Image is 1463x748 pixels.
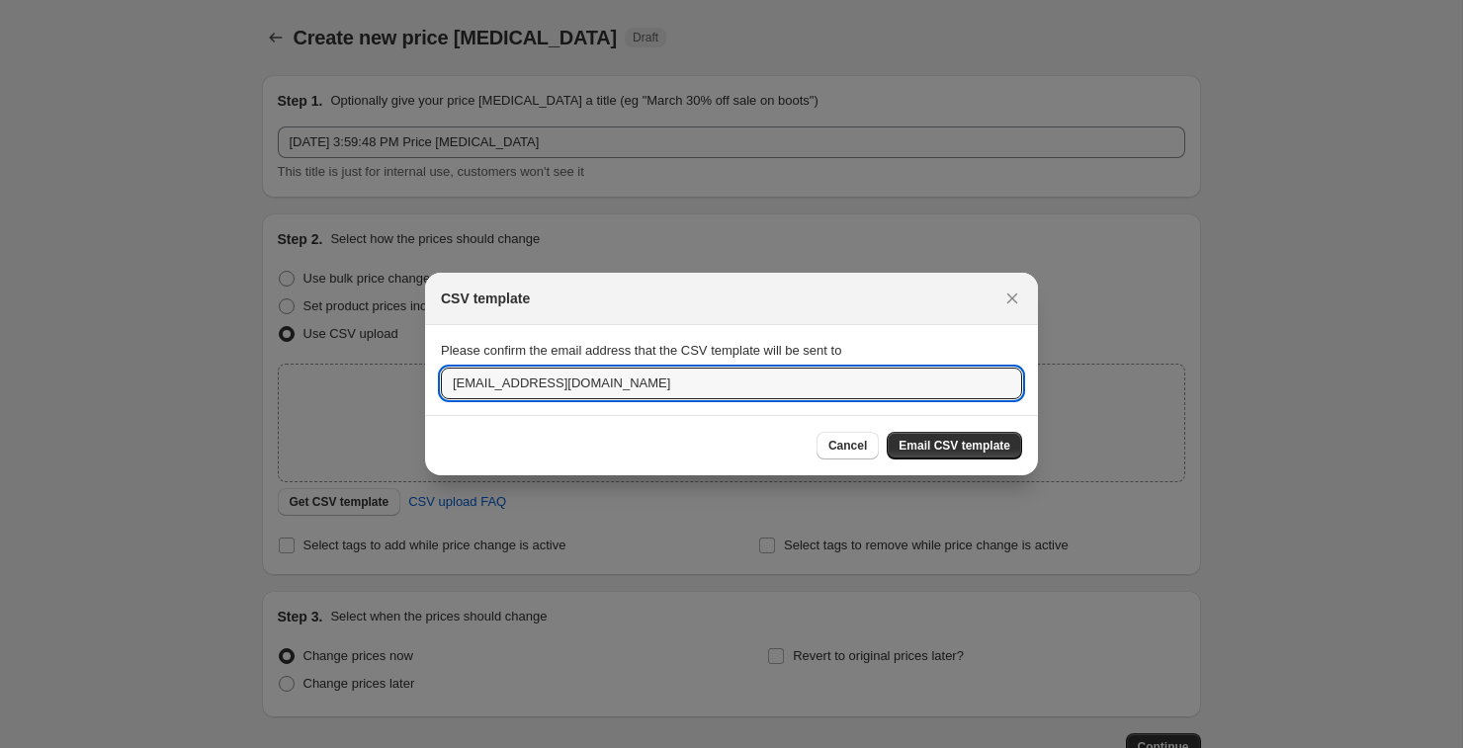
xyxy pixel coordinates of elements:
[998,285,1026,312] button: Close
[441,343,841,358] span: Please confirm the email address that the CSV template will be sent to
[817,432,879,459] button: Cancel
[887,432,1022,459] button: Email CSV template
[828,438,867,454] span: Cancel
[441,289,530,308] h2: CSV template
[899,438,1010,454] span: Email CSV template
